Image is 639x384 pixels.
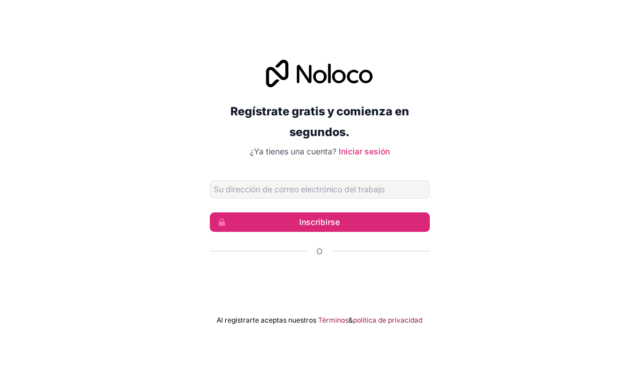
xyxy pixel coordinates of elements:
font: O [316,246,323,256]
iframe: Botón Iniciar sesión con Google [204,270,445,295]
font: & [348,316,353,324]
font: Inscribirse [299,217,340,227]
font: Términos [318,316,348,324]
a: política de privacidad [353,316,422,325]
font: Regístrate gratis y comienza en segundos. [230,104,409,139]
button: Inscribirse [210,212,430,232]
font: ¿Ya tienes una cuenta? [250,146,336,156]
a: Términos [318,316,348,325]
a: Iniciar sesión [339,146,390,156]
font: política de privacidad [353,316,422,324]
font: Al registrarte aceptas nuestros [217,316,316,324]
input: Dirección de correo electrónico [210,180,430,199]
